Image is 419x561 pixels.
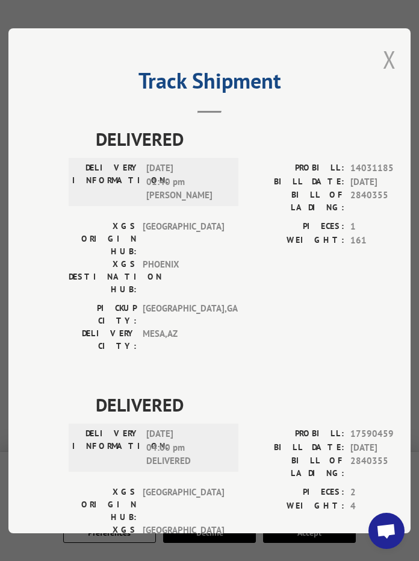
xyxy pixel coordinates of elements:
[69,72,350,95] h2: Track Shipment
[249,427,344,441] label: PROBILL:
[143,258,224,296] span: PHOENIX
[72,427,140,468] label: DELIVERY INFORMATION:
[146,427,228,468] span: [DATE] 04:00 pm DELIVERED
[249,499,344,513] label: WEIGHT:
[249,220,344,234] label: PIECES:
[143,327,224,353] span: MESA , AZ
[249,161,344,175] label: PROBILL:
[249,440,344,454] label: BILL DATE:
[383,43,396,75] button: Close modal
[146,161,228,202] span: [DATE] 01:40 pm [PERSON_NAME]
[249,486,344,500] label: PIECES:
[69,258,137,296] label: XGS DESTINATION HUB:
[69,486,137,524] label: XGS ORIGIN HUB:
[69,327,137,353] label: DELIVERY CITY:
[69,220,137,258] label: XGS ORIGIN HUB:
[143,220,224,258] span: [GEOGRAPHIC_DATA]
[249,233,344,247] label: WEIGHT:
[249,454,344,480] label: BILL OF LADING:
[143,302,224,327] span: [GEOGRAPHIC_DATA] , GA
[72,161,140,202] label: DELIVERY INFORMATION:
[249,175,344,189] label: BILL DATE:
[69,302,137,327] label: PICKUP CITY:
[249,189,344,214] label: BILL OF LADING:
[368,513,405,549] a: Open chat
[143,486,224,524] span: [GEOGRAPHIC_DATA]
